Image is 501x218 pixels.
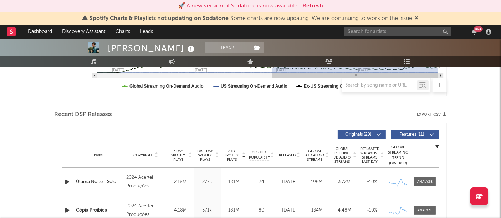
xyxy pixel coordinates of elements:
[333,178,357,186] div: 3.72M
[223,207,246,214] div: 181M
[360,147,380,164] span: Estimated % Playlist Streams Last Day
[249,207,274,214] div: 80
[342,83,417,88] input: Search by song name or URL
[57,25,111,39] a: Discovery Assistant
[169,149,188,162] span: 7 Day Spotify Plays
[391,130,439,139] button: Features(11)
[472,29,477,35] button: 99+
[302,2,323,10] button: Refresh
[169,178,192,186] div: 2.18M
[338,130,386,139] button: Originals(29)
[279,153,296,157] span: Released
[90,16,229,21] span: Spotify Charts & Playlists not updating on Sodatone
[111,25,135,39] a: Charts
[278,207,302,214] div: [DATE]
[415,16,419,21] span: Dismiss
[133,153,154,157] span: Copyright
[178,2,299,10] div: 🚀 A new version of Sodatone is now available.
[55,110,112,119] span: Recent DSP Releases
[223,149,241,162] span: ATD Spotify Plays
[278,178,302,186] div: [DATE]
[223,178,246,186] div: 181M
[305,149,325,162] span: Global ATD Audio Streams
[76,207,123,214] a: Cópia Proibida
[249,150,270,160] span: Spotify Popularity
[196,178,219,186] div: 277k
[196,207,219,214] div: 571k
[344,27,451,36] input: Search for artists
[76,178,123,186] a: Última Noite - Solo
[417,113,447,117] button: Export CSV
[474,26,483,32] div: 99 +
[126,173,165,191] div: 2024 Acertei Produções
[90,16,413,21] span: : Some charts are now updating. We are continuing to work on the issue
[305,178,329,186] div: 196M
[333,207,357,214] div: 4.48M
[23,25,57,39] a: Dashboard
[342,133,375,137] span: Originals ( 29 )
[169,207,192,214] div: 4.18M
[360,207,384,214] div: ~ 10 %
[196,149,215,162] span: Last Day Spotify Plays
[135,25,158,39] a: Leads
[205,42,250,53] button: Track
[360,178,384,186] div: ~ 10 %
[249,178,274,186] div: 74
[108,42,196,54] div: [PERSON_NAME]
[305,207,329,214] div: 134M
[76,152,123,158] div: Name
[388,145,409,166] div: Global Streaming Trend (Last 60D)
[396,133,429,137] span: Features ( 11 )
[333,147,352,164] span: Global Rolling 7D Audio Streams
